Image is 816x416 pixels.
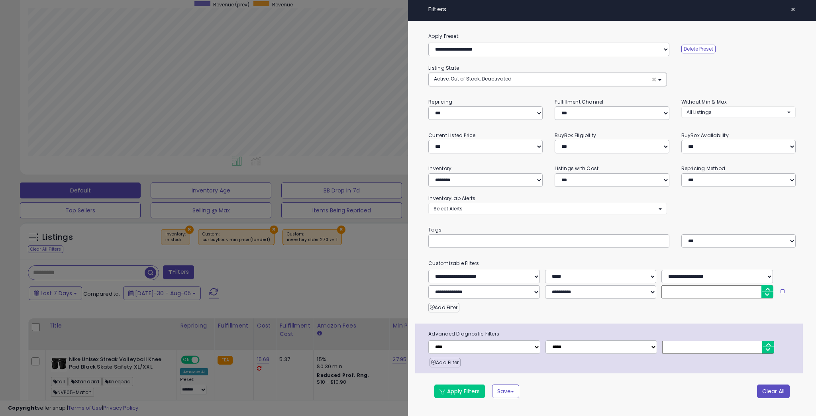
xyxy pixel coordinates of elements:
[429,73,667,86] button: Active, Out of Stock, Deactivated ×
[428,165,451,172] small: Inventory
[434,385,485,398] button: Apply Filters
[433,205,463,212] span: Select Alerts
[422,32,802,41] label: Apply Preset:
[428,132,475,139] small: Current Listed Price
[555,165,598,172] small: Listings with Cost
[428,98,452,105] small: Repricing
[681,106,796,118] button: All Listings
[422,259,802,268] small: Customizable Filters
[428,65,459,71] small: Listing State
[428,195,475,202] small: InventoryLab Alerts
[790,4,796,15] span: ×
[434,75,512,82] span: Active, Out of Stock, Deactivated
[555,98,603,105] small: Fulfillment Channel
[492,385,519,398] button: Save
[787,4,799,15] button: ×
[430,358,460,367] button: Add Filter
[681,45,716,53] button: Delete Preset
[555,132,596,139] small: BuyBox Eligibility
[687,109,712,116] span: All Listings
[428,203,667,214] button: Select Alerts
[422,330,803,338] span: Advanced Diagnostic Filters
[757,385,790,398] button: Clear All
[422,226,802,234] small: Tags
[651,75,657,84] span: ×
[681,165,726,172] small: Repricing Method
[428,6,796,13] h4: Filters
[681,132,729,139] small: BuyBox Availability
[681,98,727,105] small: Without Min & Max
[428,303,459,312] button: Add Filter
